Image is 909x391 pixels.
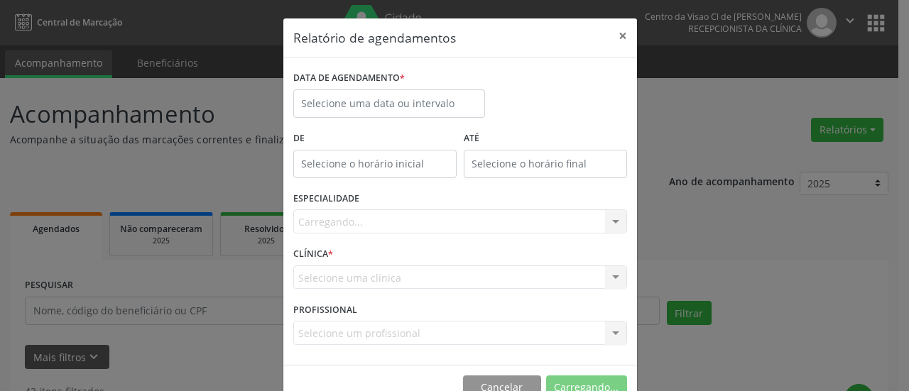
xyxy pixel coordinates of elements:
[293,67,405,89] label: DATA DE AGENDAMENTO
[293,188,359,210] label: ESPECIALIDADE
[464,150,627,178] input: Selecione o horário final
[293,128,457,150] label: De
[293,243,333,265] label: CLÍNICA
[293,28,456,47] h5: Relatório de agendamentos
[293,89,485,118] input: Selecione uma data ou intervalo
[293,299,357,321] label: PROFISSIONAL
[464,128,627,150] label: ATÉ
[609,18,637,53] button: Close
[293,150,457,178] input: Selecione o horário inicial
